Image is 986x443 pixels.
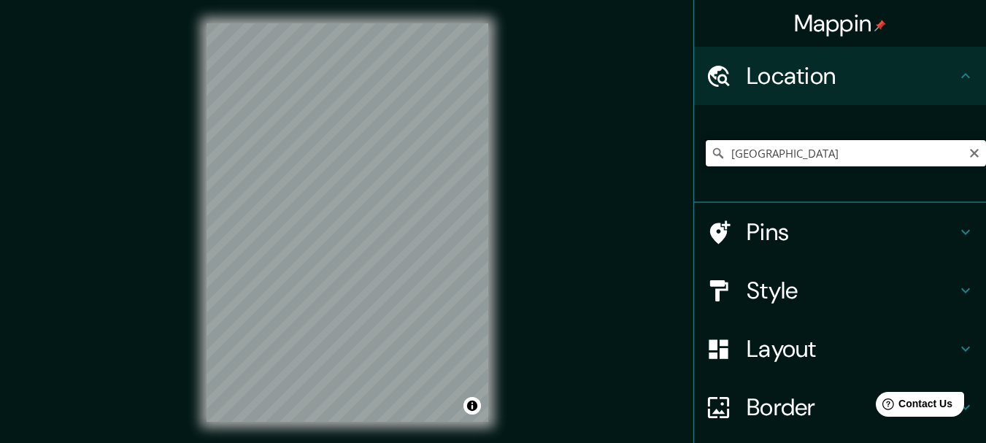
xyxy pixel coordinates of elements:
h4: Border [747,393,957,422]
div: Pins [694,203,986,261]
canvas: Map [207,23,488,422]
button: Clear [968,145,980,159]
div: Layout [694,320,986,378]
h4: Layout [747,334,957,363]
input: Pick your city or area [706,140,986,166]
div: Location [694,47,986,105]
h4: Style [747,276,957,305]
h4: Mappin [794,9,887,38]
img: pin-icon.png [874,20,886,31]
div: Style [694,261,986,320]
h4: Pins [747,217,957,247]
h4: Location [747,61,957,90]
iframe: Help widget launcher [856,386,970,427]
button: Toggle attribution [463,397,481,415]
div: Border [694,378,986,436]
